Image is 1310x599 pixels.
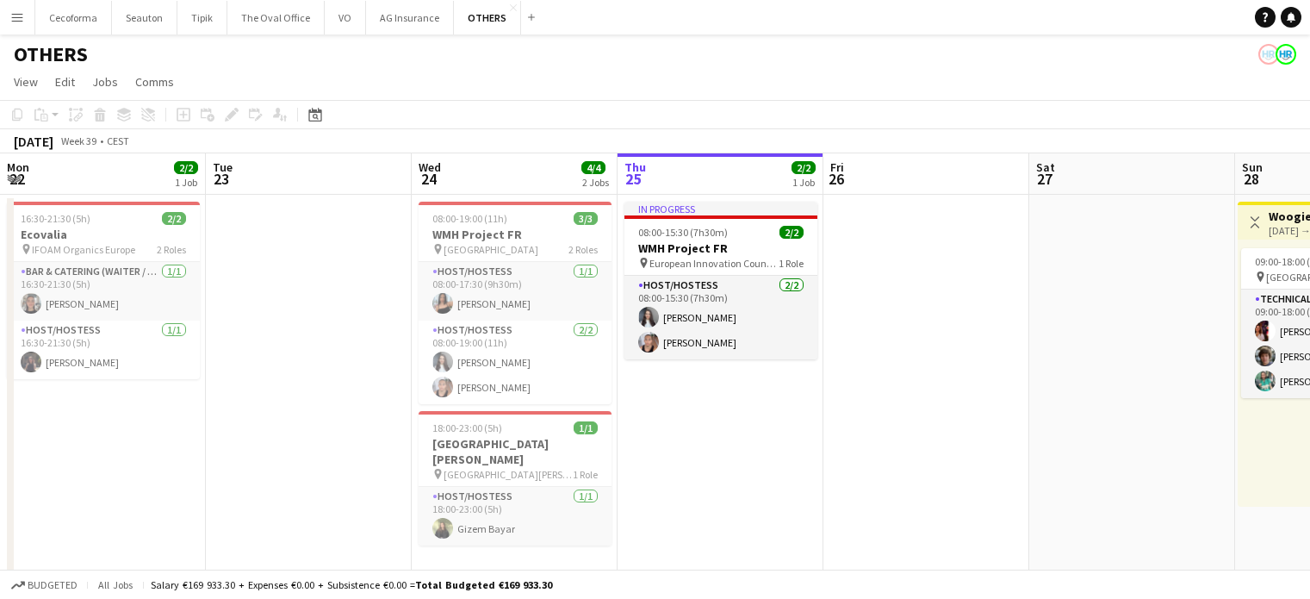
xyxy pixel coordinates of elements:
[574,212,598,225] span: 3/3
[7,321,200,379] app-card-role: Host/Hostess1/116:30-21:30 (5h)[PERSON_NAME]
[828,169,844,189] span: 26
[419,159,441,175] span: Wed
[779,257,804,270] span: 1 Role
[7,202,200,379] app-job-card: 16:30-21:30 (5h)2/2Ecovalia IFOAM Organics Europe2 RolesBar & Catering (Waiter / waitress)1/116:3...
[9,576,80,595] button: Budgeted
[95,578,136,591] span: All jobs
[85,71,125,93] a: Jobs
[157,243,186,256] span: 2 Roles
[112,1,177,34] button: Seauton
[419,227,612,242] h3: WMH Project FR
[128,71,181,93] a: Comms
[14,74,38,90] span: View
[419,487,612,546] app-card-role: Host/Hostess1/118:00-23:00 (5h)Gizem Bayar
[175,176,197,189] div: 1 Job
[454,1,521,34] button: OTHERS
[135,74,174,90] span: Comms
[107,134,129,147] div: CEST
[792,176,815,189] div: 1 Job
[582,176,609,189] div: 2 Jobs
[419,411,612,546] app-job-card: 18:00-23:00 (5h)1/1[GEOGRAPHIC_DATA][PERSON_NAME] [GEOGRAPHIC_DATA][PERSON_NAME]1 RoleHost/Hostes...
[624,159,646,175] span: Thu
[227,1,325,34] button: The Oval Office
[210,169,233,189] span: 23
[624,202,817,359] app-job-card: In progress08:00-15:30 (7h30m)2/2WMH Project FR European Innovation Council and SMEs Executive Ag...
[7,71,45,93] a: View
[444,468,573,481] span: [GEOGRAPHIC_DATA][PERSON_NAME]
[48,71,82,93] a: Edit
[174,161,198,174] span: 2/2
[14,41,88,67] h1: OTHERS
[432,212,507,225] span: 08:00-19:00 (11h)
[92,74,118,90] span: Jobs
[792,161,816,174] span: 2/2
[55,74,75,90] span: Edit
[14,133,53,150] div: [DATE]
[32,243,135,256] span: IFOAM Organics Europe
[432,421,502,434] span: 18:00-23:00 (5h)
[162,212,186,225] span: 2/2
[213,159,233,175] span: Tue
[779,226,804,239] span: 2/2
[7,262,200,321] app-card-role: Bar & Catering (Waiter / waitress)1/116:30-21:30 (5h)[PERSON_NAME]
[416,169,441,189] span: 24
[622,169,646,189] span: 25
[1258,44,1279,65] app-user-avatar: HR Team
[57,134,100,147] span: Week 39
[419,262,612,321] app-card-role: Host/Hostess1/108:00-17:30 (9h30m)[PERSON_NAME]
[419,202,612,404] app-job-card: 08:00-19:00 (11h)3/3WMH Project FR [GEOGRAPHIC_DATA]2 RolesHost/Hostess1/108:00-17:30 (9h30m)[PER...
[624,240,817,256] h3: WMH Project FR
[419,321,612,404] app-card-role: Host/Hostess2/208:00-19:00 (11h)[PERSON_NAME][PERSON_NAME]
[638,226,728,239] span: 08:00-15:30 (7h30m)
[21,212,90,225] span: 16:30-21:30 (5h)
[4,169,29,189] span: 22
[419,436,612,467] h3: [GEOGRAPHIC_DATA][PERSON_NAME]
[1036,159,1055,175] span: Sat
[581,161,605,174] span: 4/4
[1034,169,1055,189] span: 27
[325,1,366,34] button: VO
[830,159,844,175] span: Fri
[151,578,552,591] div: Salary €169 933.30 + Expenses €0.00 + Subsistence €0.00 =
[35,1,112,34] button: Cecoforma
[624,202,817,215] div: In progress
[415,578,552,591] span: Total Budgeted €169 933.30
[649,257,779,270] span: European Innovation Council and SMEs Executive Agency [GEOGRAPHIC_DATA]
[444,243,538,256] span: [GEOGRAPHIC_DATA]
[7,159,29,175] span: Mon
[624,276,817,359] app-card-role: Host/Hostess2/208:00-15:30 (7h30m)[PERSON_NAME][PERSON_NAME]
[366,1,454,34] button: AG Insurance
[1242,159,1263,175] span: Sun
[574,421,598,434] span: 1/1
[28,579,78,591] span: Budgeted
[7,227,200,242] h3: Ecovalia
[573,468,598,481] span: 1 Role
[1239,169,1263,189] span: 28
[1276,44,1296,65] app-user-avatar: HR Team
[568,243,598,256] span: 2 Roles
[177,1,227,34] button: Tipik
